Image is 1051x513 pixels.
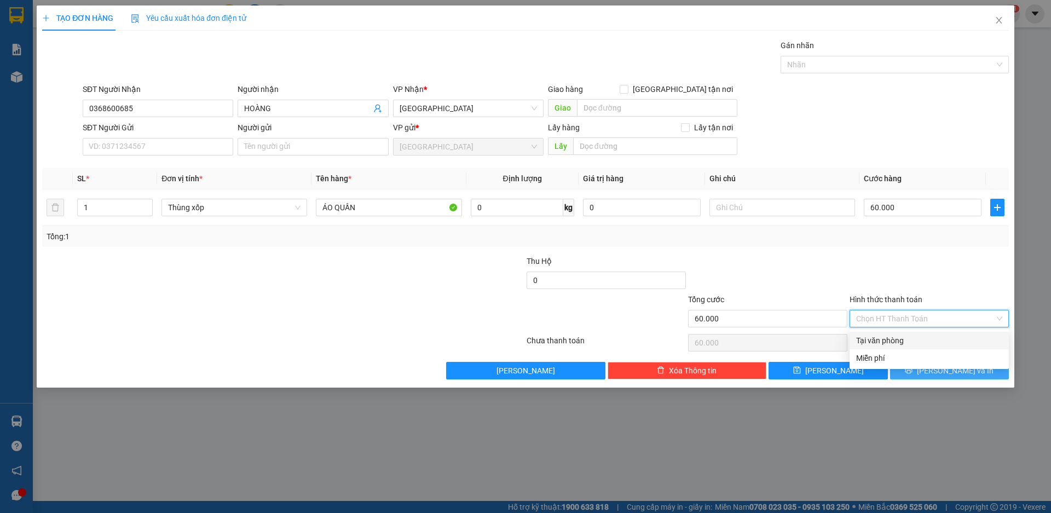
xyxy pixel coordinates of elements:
input: 0 [583,199,701,216]
div: A BI [128,34,239,47]
span: Tên hàng [316,174,351,183]
span: Gửi: [9,9,26,21]
div: 100.000 [126,69,240,84]
span: TẠO ĐƠN HÀNG [42,14,113,22]
span: [GEOGRAPHIC_DATA] tận nơi [628,83,737,95]
button: [PERSON_NAME] [446,362,605,379]
span: [PERSON_NAME] [496,365,555,377]
div: SĐT Người Nhận [83,83,233,95]
input: Dọc đường [573,137,737,155]
input: VD: Bàn, Ghế [316,199,461,216]
div: [GEOGRAPHIC_DATA] [9,9,120,34]
span: VP Nhận [393,85,424,94]
span: Lấy tận nơi [690,122,737,134]
span: SL [77,174,86,183]
span: Giao hàng [548,85,583,94]
label: Hình thức thanh toán [850,295,922,304]
th: Ghi chú [705,168,859,189]
span: [PERSON_NAME] và In [917,365,994,377]
span: kg [563,199,574,216]
button: plus [990,199,1004,216]
span: Lấy hàng [548,123,580,132]
span: save [793,366,801,375]
button: Close [984,5,1014,36]
span: Định lượng [503,174,542,183]
span: Xóa Thông tin [669,365,717,377]
span: Giao [548,99,577,117]
button: delete [47,199,64,216]
span: printer [905,366,913,375]
span: Cước hàng [864,174,902,183]
span: Yêu cầu xuất hóa đơn điện tử [131,14,246,22]
input: Dọc đường [577,99,737,117]
span: Đà Nẵng [400,139,537,155]
div: Tổng: 1 [47,230,406,243]
div: 0989586240 [128,47,239,62]
span: Thùng xốp [168,199,301,216]
div: Chưa thanh toán [525,335,687,354]
span: Nhận: [128,9,154,21]
span: CC : [126,72,142,83]
span: delete [657,366,665,375]
div: Người gửi [238,122,388,134]
div: Miễn phí [856,352,1002,364]
div: SĐT Người Gửi [83,122,233,134]
span: Đà Lạt [400,100,537,117]
span: user-add [373,104,382,113]
span: Giá trị hàng [583,174,623,183]
span: close [995,16,1003,25]
span: plus [42,14,50,22]
div: VP gửi [393,122,544,134]
span: [PERSON_NAME] [805,365,864,377]
button: save[PERSON_NAME] [769,362,887,379]
div: [GEOGRAPHIC_DATA] [128,9,239,34]
button: deleteXóa Thông tin [608,362,767,379]
input: Ghi Chú [709,199,855,216]
button: printer[PERSON_NAME] và In [890,362,1009,379]
span: plus [991,203,1004,212]
span: Đơn vị tính [161,174,203,183]
div: Người nhận [238,83,388,95]
span: Tổng cước [688,295,724,304]
img: icon [131,14,140,23]
span: Lấy [548,137,573,155]
label: Gán nhãn [781,41,814,50]
span: Thu Hộ [527,257,552,266]
div: Tại văn phòng [856,335,1002,347]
